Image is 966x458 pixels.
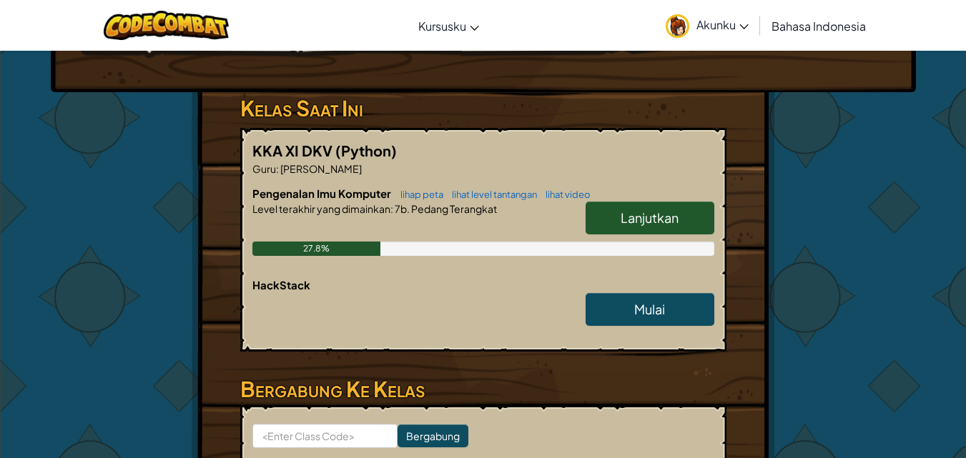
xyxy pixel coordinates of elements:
a: lihap peta [393,189,443,200]
span: KKA XI DKV [252,141,335,159]
span: Kursusku [418,19,466,34]
span: Guru [252,162,276,175]
span: : [390,202,393,215]
span: Lanjutkan [621,209,679,226]
span: [PERSON_NAME] [279,162,362,175]
a: lihat level tantangan [445,189,537,200]
a: Bahasa Indonesia [764,6,873,45]
input: <Enter Class Code> [252,424,398,448]
span: 7b. [393,202,410,215]
a: lihat video [538,189,591,200]
img: CodeCombat logo [104,11,229,40]
span: Bahasa Indonesia [772,19,866,34]
h3: Bergabung Ke Kelas [240,373,726,405]
h3: Kelas Saat Ini [240,92,726,124]
img: avatar [666,14,689,38]
a: Mulai [586,293,714,326]
span: Level terakhir yang dimainkan [252,202,390,215]
span: (Python) [335,141,397,159]
a: Kursusku [411,6,486,45]
span: Mulai [634,301,665,317]
a: Akunku [659,3,756,48]
span: Pengenalan Imu Komputer [252,186,393,200]
input: Bergabung [398,424,468,447]
span: Akunku [696,17,749,32]
span: HackStack [252,278,310,292]
div: 27.8% [252,242,381,256]
span: : [276,162,279,175]
span: Pedang Terangkat [410,202,497,215]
